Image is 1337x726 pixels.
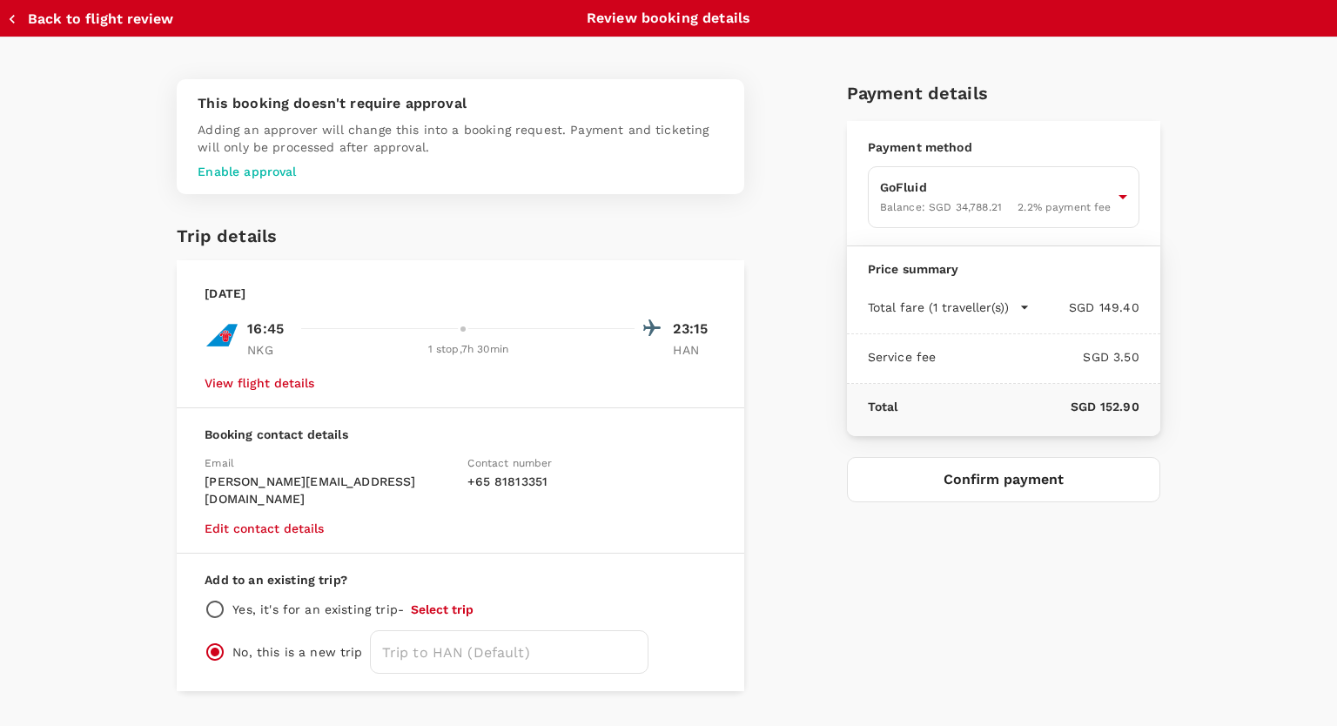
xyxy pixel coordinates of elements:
p: 16:45 [247,319,284,339]
p: No, this is a new trip [232,643,362,661]
button: View flight details [205,376,314,390]
p: This booking doesn't require approval [198,93,723,114]
p: + 65 81813351 [467,473,716,490]
p: 23:15 [673,319,716,339]
span: 2.2 % payment fee [1018,201,1111,213]
p: Enable approval [198,163,723,180]
span: Email [205,457,234,469]
p: Booking contact details [205,426,716,443]
p: SGD 149.40 [1030,299,1139,316]
p: [DATE] [205,285,245,302]
p: Yes, it's for an existing trip - [232,601,404,618]
button: Total fare (1 traveller(s)) [868,299,1030,316]
h6: Trip details [177,222,277,250]
button: Select trip [411,602,474,616]
button: Confirm payment [847,457,1160,502]
p: NKG [247,341,291,359]
p: Total [868,398,898,415]
p: Adding an approver will change this into a booking request. Payment and ticketing will only be pr... [198,121,723,156]
div: GoFluidBalance: SGD 34,788.212.2% payment fee [868,166,1139,228]
span: Balance : SGD 34,788.21 [880,201,1002,213]
p: Review booking details [587,8,750,29]
p: HAN [673,341,716,359]
p: [PERSON_NAME][EMAIL_ADDRESS][DOMAIN_NAME] [205,473,454,508]
p: Payment method [868,138,1139,156]
h6: Payment details [847,79,1160,107]
img: CZ [205,318,239,353]
p: GoFluid [880,178,1112,196]
button: Back to flight review [7,10,173,28]
p: Price summary [868,260,1139,278]
input: Trip to HAN (Default) [370,630,648,674]
button: Edit contact details [205,521,324,535]
div: 1 stop , 7h 30min [301,341,635,359]
p: SGD 3.50 [936,348,1139,366]
span: Contact number [467,457,552,469]
p: SGD 152.90 [897,398,1139,415]
p: Add to an existing trip? [205,571,716,588]
p: Total fare (1 traveller(s)) [868,299,1009,316]
p: Service fee [868,348,937,366]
